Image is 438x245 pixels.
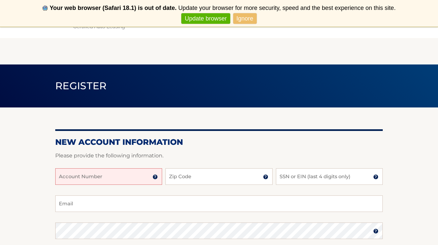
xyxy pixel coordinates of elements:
[263,174,268,180] img: tooltip.svg
[153,174,158,180] img: tooltip.svg
[233,13,257,24] a: Ignore
[178,5,396,11] span: Update your browser for more security, speed and the best experience on this site.
[50,5,177,11] b: Your web browser (Safari 18.1) is out of date.
[55,195,383,212] input: Email
[55,151,383,160] p: Please provide the following information.
[55,80,107,92] span: Register
[373,174,378,180] img: tooltip.svg
[373,228,378,234] img: tooltip.svg
[165,168,272,185] input: Zip Code
[181,13,230,24] a: Update browser
[55,137,383,147] h2: New Account Information
[276,168,383,185] input: SSN or EIN (last 4 digits only)
[55,168,162,185] input: Account Number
